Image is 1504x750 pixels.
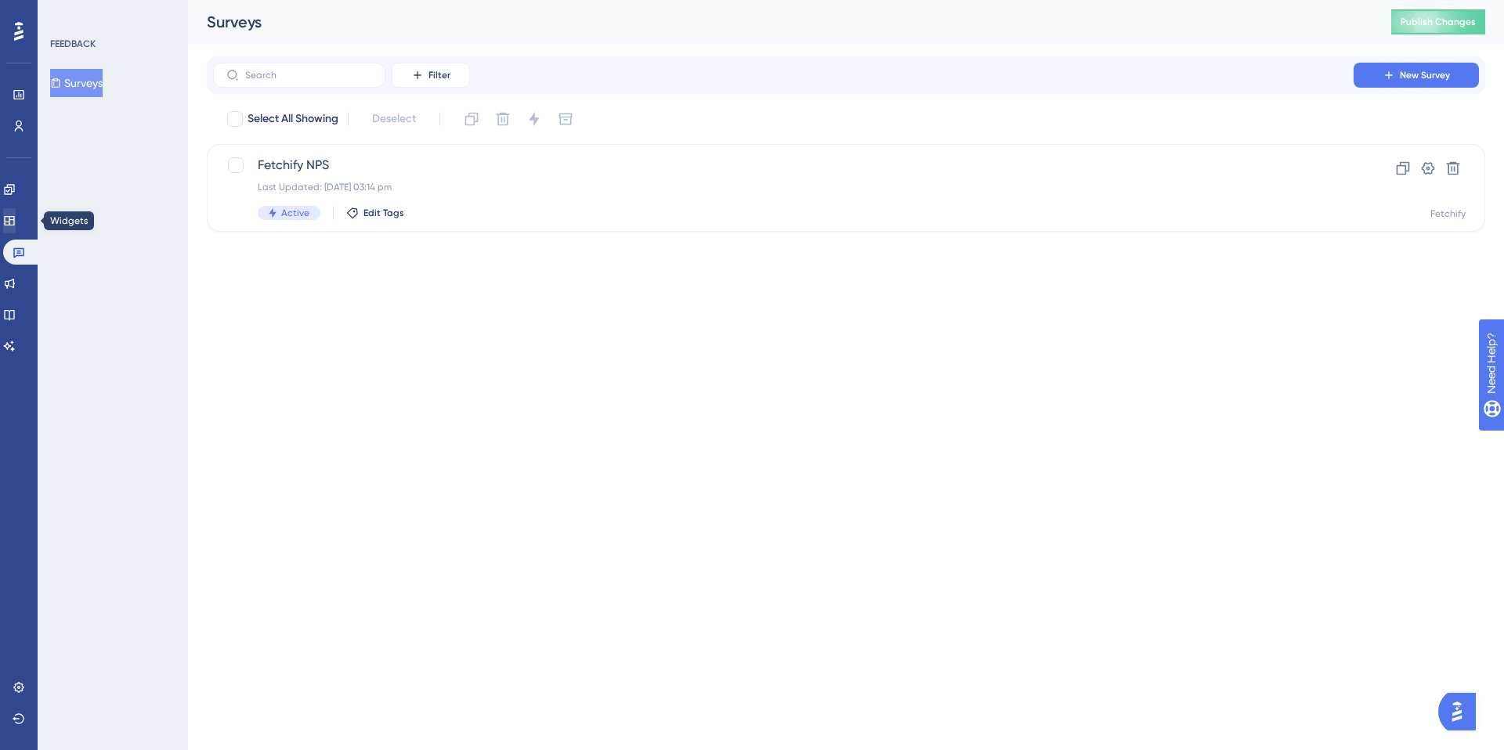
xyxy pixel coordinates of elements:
span: Need Help? [37,4,98,23]
span: New Survey [1400,69,1450,81]
span: Active [281,207,309,219]
div: Last Updated: [DATE] 03:14 pm [258,181,1309,193]
span: Select All Showing [248,110,338,128]
button: Surveys [50,69,103,97]
button: Deselect [358,105,430,133]
button: Filter [392,63,470,88]
button: Edit Tags [346,207,404,219]
iframe: UserGuiding AI Assistant Launcher [1438,688,1485,735]
div: Fetchify [1430,207,1466,220]
div: Surveys [207,11,1352,33]
span: Fetchify NPS [258,156,1309,175]
div: FEEDBACK [50,38,96,50]
button: New Survey [1354,63,1479,88]
span: Edit Tags [363,207,404,219]
button: Publish Changes [1391,9,1485,34]
span: Publish Changes [1401,16,1476,28]
input: Search [245,70,372,81]
span: Filter [428,69,450,81]
span: Deselect [372,110,416,128]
